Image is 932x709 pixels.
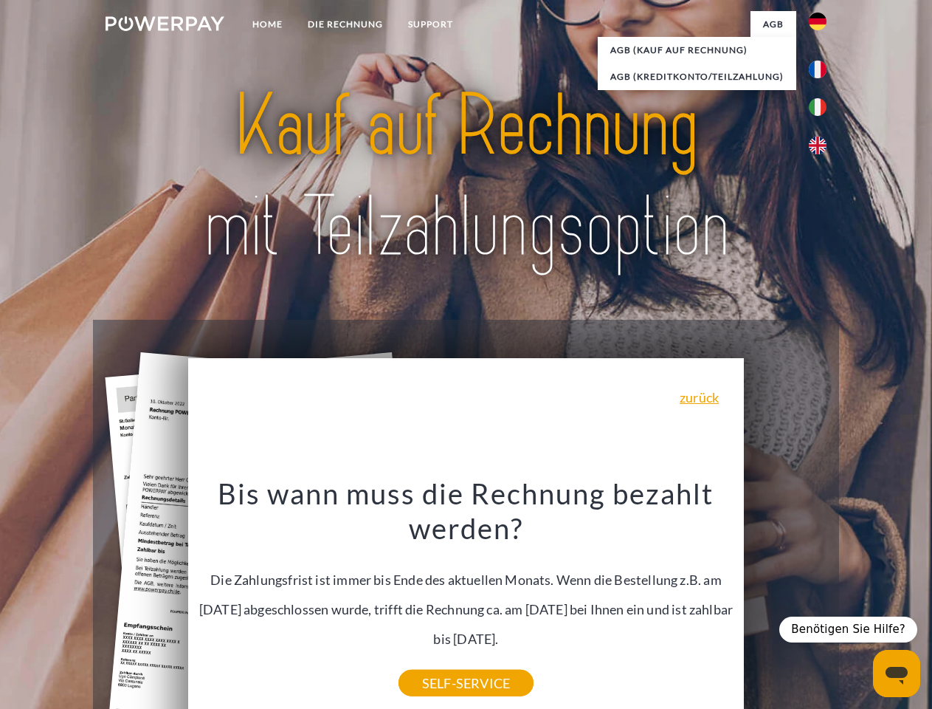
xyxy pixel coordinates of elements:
[809,61,826,78] img: fr
[197,476,736,547] h3: Bis wann muss die Rechnung bezahlt werden?
[106,16,224,31] img: logo-powerpay-white.svg
[141,71,791,283] img: title-powerpay_de.svg
[750,11,796,38] a: agb
[396,11,466,38] a: SUPPORT
[240,11,295,38] a: Home
[598,64,796,90] a: AGB (Kreditkonto/Teilzahlung)
[779,617,917,643] div: Benötigen Sie Hilfe?
[197,476,736,683] div: Die Zahlungsfrist ist immer bis Ende des aktuellen Monats. Wenn die Bestellung z.B. am [DATE] abg...
[295,11,396,38] a: DIE RECHNUNG
[398,670,534,696] a: SELF-SERVICE
[873,650,920,697] iframe: Schaltfläche zum Öffnen des Messaging-Fensters; Konversation läuft
[809,137,826,154] img: en
[809,98,826,116] img: it
[809,13,826,30] img: de
[680,391,719,404] a: zurück
[598,37,796,64] a: AGB (Kauf auf Rechnung)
